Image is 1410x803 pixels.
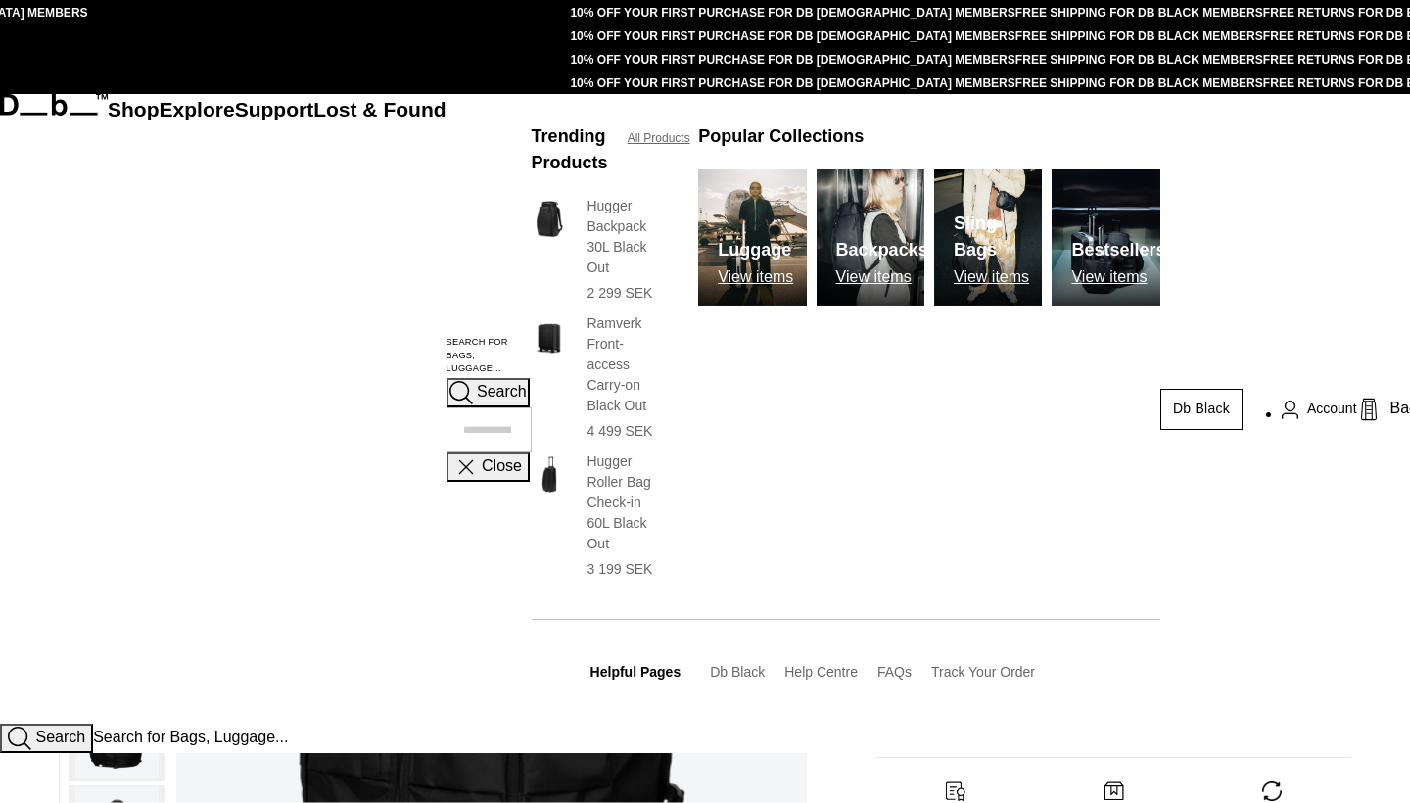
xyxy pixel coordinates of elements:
[108,98,160,120] a: Shop
[698,123,864,150] h3: Popular Collections
[570,53,1014,67] a: 10% OFF YOUR FIRST PURCHASE FOR DB [DEMOGRAPHIC_DATA] MEMBERS
[235,98,314,120] a: Support
[587,561,652,577] span: 3 199 SEK
[532,196,568,242] img: Hugger Backpack 30L Black Out
[590,662,681,683] h3: Helpful Pages
[1015,53,1263,67] a: FREE SHIPPING FOR DB BLACK MEMBERS
[718,237,793,263] h3: Luggage
[698,169,806,306] img: Db
[934,169,1042,306] a: Db Sling Bags View items
[1071,268,1165,286] p: View items
[931,664,1035,680] a: Track Your Order
[1160,389,1243,430] a: Db Black
[446,378,530,407] button: Search
[587,313,659,416] h3: Ramverk Front-access Carry-on Black Out
[817,169,924,306] img: Db
[1282,398,1357,421] a: Account
[1052,169,1159,306] a: Db Bestsellers View items
[698,169,806,306] a: Db Luggage View items
[570,6,1014,20] a: 10% OFF YOUR FIRST PURCHASE FOR DB [DEMOGRAPHIC_DATA] MEMBERS
[587,285,652,301] span: 2 299 SEK
[628,129,690,147] a: All Products
[1071,237,1165,263] h3: Bestsellers
[934,169,1042,306] img: Db
[836,237,928,263] h3: Backpacks
[1052,169,1159,306] img: Db
[1015,6,1263,20] a: FREE SHIPPING FOR DB BLACK MEMBERS
[954,211,1042,263] h3: Sling Bags
[1307,399,1357,419] span: Account
[1015,76,1263,90] a: FREE SHIPPING FOR DB BLACK MEMBERS
[532,451,660,580] a: Hugger Roller Bag Check-in 60L Black Out Hugger Roller Bag Check-in 60L Black Out 3 199 SEK
[35,729,85,745] span: Search
[817,169,924,306] a: Db Backpacks View items
[710,664,765,680] a: Db Black
[477,384,527,401] span: Search
[587,196,659,278] h3: Hugger Backpack 30L Black Out
[532,196,660,304] a: Hugger Backpack 30L Black Out Hugger Backpack 30L Black Out 2 299 SEK
[570,29,1014,43] a: 10% OFF YOUR FIRST PURCHASE FOR DB [DEMOGRAPHIC_DATA] MEMBERS
[954,268,1042,286] p: View items
[836,268,928,286] p: View items
[570,76,1014,90] a: 10% OFF YOUR FIRST PURCHASE FOR DB [DEMOGRAPHIC_DATA] MEMBERS
[532,313,568,359] img: Ramverk Front-access Carry-on Black Out
[1015,29,1263,43] a: FREE SHIPPING FOR DB BLACK MEMBERS
[532,451,568,497] img: Hugger Roller Bag Check-in 60L Black Out
[587,451,659,554] h3: Hugger Roller Bag Check-in 60L Black Out
[482,458,522,475] span: Close
[108,94,446,724] nav: Main Navigation
[877,664,912,680] a: FAQs
[446,336,532,377] label: Search for Bags, Luggage...
[532,313,660,442] a: Ramverk Front-access Carry-on Black Out Ramverk Front-access Carry-on Black Out 4 499 SEK
[313,98,446,120] a: Lost & Found
[784,664,858,680] a: Help Centre
[532,123,608,176] h3: Trending Products
[446,452,530,482] button: Close
[160,98,235,120] a: Explore
[718,268,793,286] p: View items
[587,423,652,439] span: 4 499 SEK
